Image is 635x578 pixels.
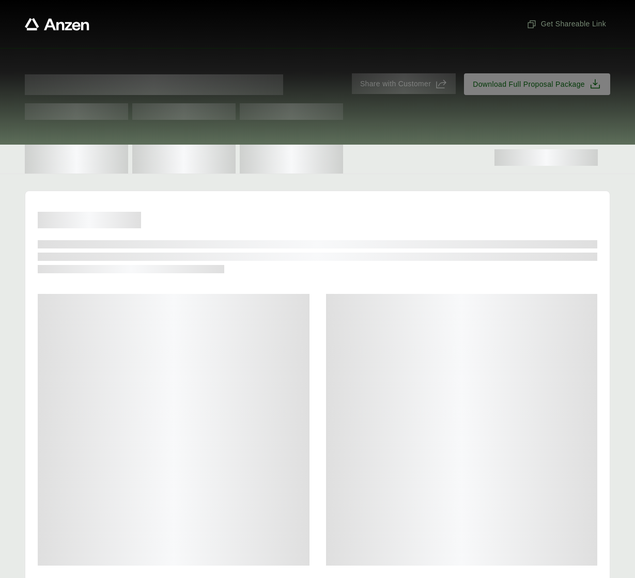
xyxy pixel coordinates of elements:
span: Test [240,103,343,120]
span: Share with Customer [360,79,431,89]
span: Get Shareable Link [526,19,606,29]
a: Anzen website [25,18,89,30]
button: Get Shareable Link [522,14,610,34]
span: Test [132,103,236,120]
span: Test [25,103,128,120]
span: Proposal for [25,74,283,95]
